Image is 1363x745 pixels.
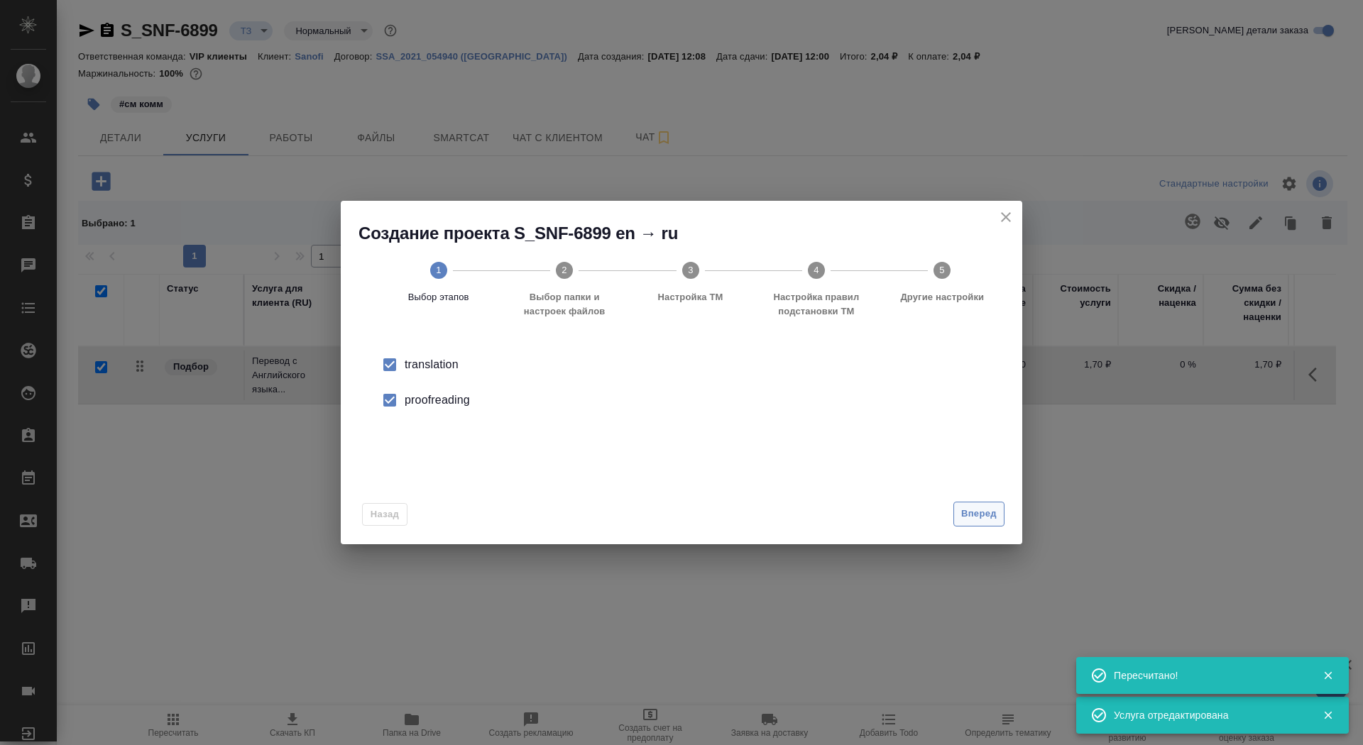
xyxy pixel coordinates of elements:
[940,265,945,275] text: 5
[405,356,988,373] div: translation
[633,290,748,304] span: Настройка ТМ
[507,290,621,319] span: Выбор папки и настроек файлов
[1313,669,1342,682] button: Закрыть
[688,265,693,275] text: 3
[562,265,566,275] text: 2
[885,290,1000,304] span: Другие настройки
[953,502,1005,526] button: Вперед
[1114,708,1301,722] div: Услуга отредактирована
[995,206,1017,228] button: close
[358,222,1022,245] h2: Создание проекта S_SNF-6899 en → ru
[381,290,496,304] span: Выбор этапов
[1114,668,1301,683] div: Пересчитано!
[436,265,441,275] text: 1
[961,506,997,522] span: Вперед
[1313,709,1342,722] button: Закрыть
[759,290,873,319] span: Настройка правил подстановки TM
[814,265,819,275] text: 4
[405,392,988,409] div: proofreading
